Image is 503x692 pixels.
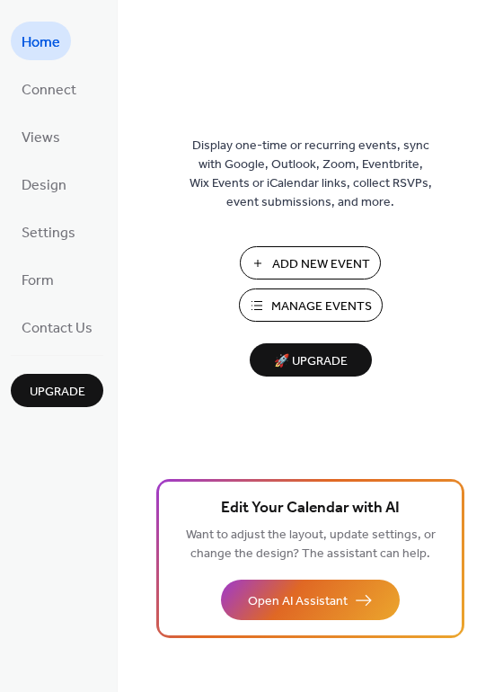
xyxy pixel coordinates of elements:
[190,137,432,212] span: Display one-time or recurring events, sync with Google, Outlook, Zoom, Eventbrite, Wix Events or ...
[22,219,75,247] span: Settings
[11,260,65,298] a: Form
[22,267,54,295] span: Form
[240,246,381,279] button: Add New Event
[11,307,103,346] a: Contact Us
[221,580,400,620] button: Open AI Assistant
[250,343,372,377] button: 🚀 Upgrade
[11,374,103,407] button: Upgrade
[22,76,76,104] span: Connect
[11,69,87,108] a: Connect
[260,350,361,374] span: 🚀 Upgrade
[22,29,60,57] span: Home
[272,255,370,274] span: Add New Event
[22,172,66,200] span: Design
[248,592,348,611] span: Open AI Assistant
[11,164,77,203] a: Design
[186,523,436,566] span: Want to adjust the layout, update settings, or change the design? The assistant can help.
[22,124,60,152] span: Views
[221,496,400,521] span: Edit Your Calendar with AI
[30,383,85,402] span: Upgrade
[271,297,372,316] span: Manage Events
[11,212,86,251] a: Settings
[11,117,71,155] a: Views
[239,288,383,322] button: Manage Events
[11,22,71,60] a: Home
[22,315,93,342] span: Contact Us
